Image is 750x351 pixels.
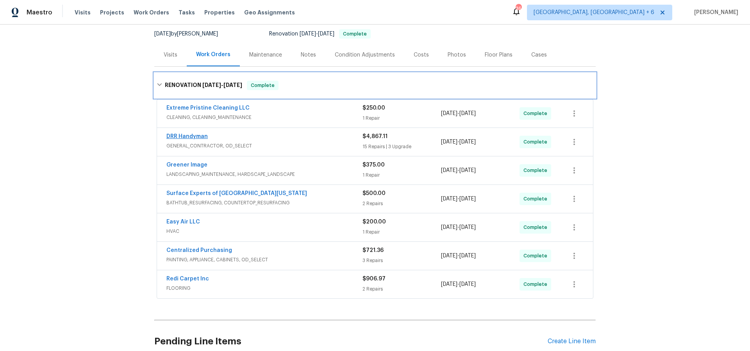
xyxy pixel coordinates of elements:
[202,82,242,88] span: -
[548,338,596,345] div: Create Line Item
[202,82,221,88] span: [DATE]
[166,105,250,111] a: Extreme Pristine Cleaning LLC
[523,138,550,146] span: Complete
[459,253,476,259] span: [DATE]
[166,199,362,207] span: BATHTUB_RESURFACING, COUNTERTOP_RESURFACING
[340,32,370,36] span: Complete
[248,82,278,89] span: Complete
[459,282,476,287] span: [DATE]
[691,9,738,16] span: [PERSON_NAME]
[531,51,547,59] div: Cases
[362,114,441,122] div: 1 Repair
[223,82,242,88] span: [DATE]
[196,51,230,58] div: Work Orders
[441,138,476,146] span: -
[441,111,457,116] span: [DATE]
[362,162,385,168] span: $375.00
[362,248,384,253] span: $721.36
[441,168,457,173] span: [DATE]
[362,191,386,196] span: $500.00
[166,276,209,282] a: Redi Carpet Inc
[166,248,232,253] a: Centralized Purchasing
[362,134,387,139] span: $4,867.11
[459,196,476,202] span: [DATE]
[300,31,316,37] span: [DATE]
[166,256,362,264] span: PAINTING, APPLIANCE, CABINETS, OD_SELECT
[179,10,195,15] span: Tasks
[441,252,476,260] span: -
[318,31,334,37] span: [DATE]
[441,223,476,231] span: -
[441,167,476,174] span: -
[441,110,476,117] span: -
[441,282,457,287] span: [DATE]
[154,31,171,37] span: [DATE]
[362,143,441,151] div: 15 Repairs | 3 Upgrade
[362,171,441,179] div: 1 Repair
[134,9,169,16] span: Work Orders
[485,51,512,59] div: Floor Plans
[523,195,550,203] span: Complete
[301,51,316,59] div: Notes
[523,223,550,231] span: Complete
[166,170,362,178] span: LANDSCAPING_MAINTENANCE, HARDSCAPE_LANDSCAPE
[166,162,207,168] a: Greener Image
[516,5,521,12] div: 36
[165,81,242,90] h6: RENOVATION
[204,9,235,16] span: Properties
[154,73,596,98] div: RENOVATION [DATE]-[DATE]Complete
[269,31,371,37] span: Renovation
[362,219,386,225] span: $200.00
[362,228,441,236] div: 1 Repair
[249,51,282,59] div: Maintenance
[100,9,124,16] span: Projects
[534,9,654,16] span: [GEOGRAPHIC_DATA], [GEOGRAPHIC_DATA] + 6
[166,113,362,121] span: CLEANING, CLEANING_MAINTENANCE
[300,31,334,37] span: -
[441,280,476,288] span: -
[523,252,550,260] span: Complete
[154,29,227,39] div: by [PERSON_NAME]
[441,225,457,230] span: [DATE]
[166,134,208,139] a: DRR Handyman
[362,105,385,111] span: $250.00
[27,9,52,16] span: Maestro
[166,191,307,196] a: Surface Experts of [GEOGRAPHIC_DATA][US_STATE]
[75,9,91,16] span: Visits
[523,110,550,117] span: Complete
[459,225,476,230] span: [DATE]
[448,51,466,59] div: Photos
[459,111,476,116] span: [DATE]
[362,257,441,264] div: 3 Repairs
[441,195,476,203] span: -
[523,167,550,174] span: Complete
[166,227,362,235] span: HVAC
[414,51,429,59] div: Costs
[441,139,457,145] span: [DATE]
[441,196,457,202] span: [DATE]
[459,168,476,173] span: [DATE]
[459,139,476,145] span: [DATE]
[244,9,295,16] span: Geo Assignments
[166,284,362,292] span: FLOORING
[164,51,177,59] div: Visits
[362,200,441,207] div: 2 Repairs
[523,280,550,288] span: Complete
[441,253,457,259] span: [DATE]
[362,285,441,293] div: 2 Repairs
[166,142,362,150] span: GENERAL_CONTRACTOR, OD_SELECT
[335,51,395,59] div: Condition Adjustments
[166,219,200,225] a: Easy Air LLC
[362,276,386,282] span: $906.97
